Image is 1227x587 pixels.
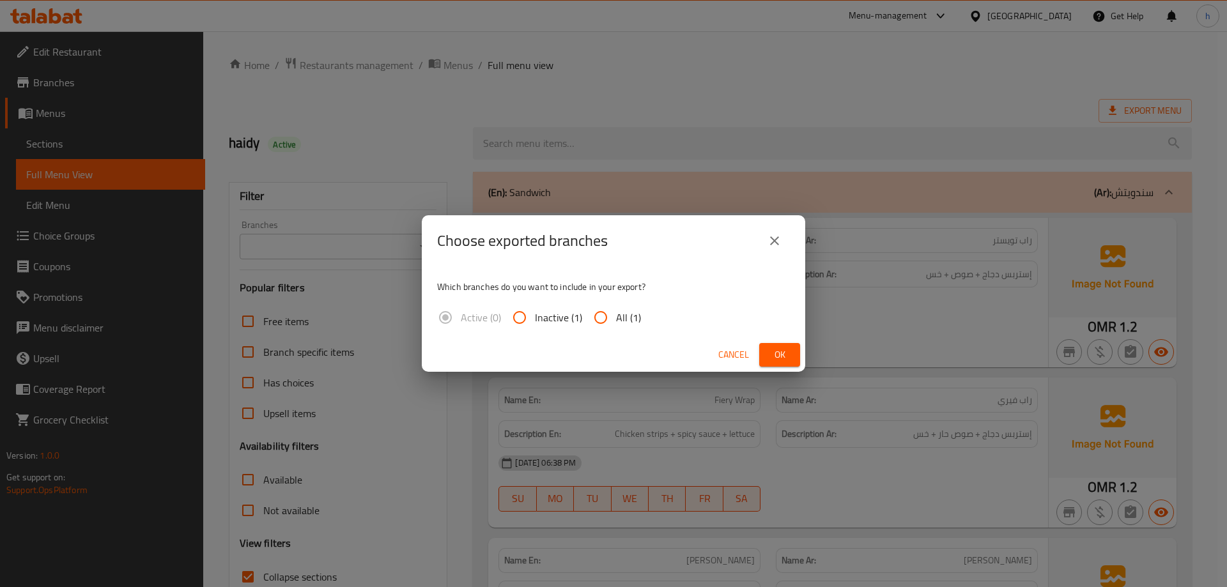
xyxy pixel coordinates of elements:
h2: Choose exported branches [437,231,608,251]
button: Ok [759,343,800,367]
span: Ok [769,347,790,363]
p: Which branches do you want to include in your export? [437,280,790,293]
span: Active (0) [461,310,501,325]
span: Cancel [718,347,749,363]
button: close [759,225,790,256]
span: All (1) [616,310,641,325]
button: Cancel [713,343,754,367]
span: Inactive (1) [535,310,582,325]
